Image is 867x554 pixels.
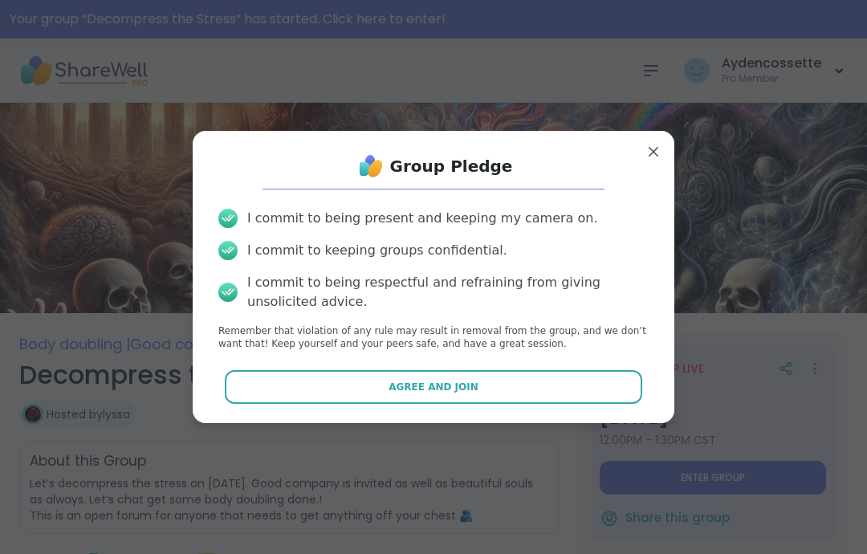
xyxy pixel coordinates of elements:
div: I commit to being present and keeping my camera on. [247,209,597,228]
h1: Group Pledge [390,155,513,177]
p: Remember that violation of any rule may result in removal from the group, and we don’t want that!... [218,324,649,352]
div: I commit to being respectful and refraining from giving unsolicited advice. [247,273,649,312]
button: Agree and Join [225,370,643,404]
div: I commit to keeping groups confidential. [247,241,507,260]
span: Agree and Join [389,380,478,394]
img: ShareWell Logo [355,150,387,182]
